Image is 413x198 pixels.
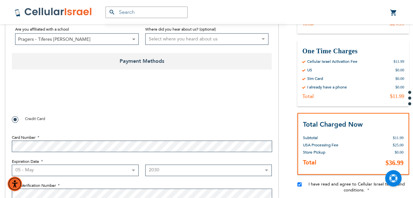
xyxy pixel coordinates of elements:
span: USA Processing Fee [303,142,338,148]
span: $0.00 [395,150,403,155]
span: Pragers - Tiferes Yisroel Chaim [15,33,139,45]
h3: One Time Charges [302,46,404,55]
span: Are you affiliated with a school [15,27,69,32]
img: Cellular Israel [14,7,92,17]
div: US [307,67,312,72]
div: I already have a phone [307,84,347,89]
div: $11.99 [393,59,404,64]
strong: Total [303,159,316,167]
th: Subtotal [303,129,354,141]
div: $0.00 [395,67,404,72]
iframe: reCAPTCHA [12,84,112,110]
span: $36.99 [385,159,403,166]
span: Payment Methods [12,53,272,69]
div: Total [302,93,314,99]
input: Search [105,7,188,18]
span: Expiration Date [12,159,39,164]
span: Pragers - Tiferes Yisroel Chaim [15,34,138,45]
span: $25.00 [393,143,403,147]
div: Total [302,20,314,27]
span: Card Number [12,135,35,140]
div: $0.00 [395,84,404,89]
div: Sim Card [307,76,323,81]
span: Store Pickup [303,150,325,155]
span: Where did you hear about us? (optional) [145,27,216,32]
span: I have read and agree to Cellular Israel terms and conditions. [309,181,405,193]
span: $11.99 [393,136,403,140]
div: $11.99 [390,93,404,99]
div: $0.00 [395,76,404,81]
span: Credit Card [25,116,45,121]
strong: Total Charged Now [303,120,363,129]
span: Card Verification Number [12,183,56,188]
div: Cellular Israel Activation Fee [307,59,357,64]
div: Accessibility Menu [8,177,22,191]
